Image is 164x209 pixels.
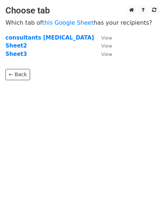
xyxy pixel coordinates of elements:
small: View [101,35,112,41]
a: this Google Sheet [42,19,94,26]
iframe: Chat Widget [128,174,164,209]
a: View [94,51,112,57]
a: consultants [MEDICAL_DATA] [5,34,94,41]
small: View [101,43,112,49]
p: Which tab of has your recipients? [5,19,159,26]
small: View [101,52,112,57]
a: View [94,34,112,41]
h3: Choose tab [5,5,159,16]
a: Sheet2 [5,42,27,49]
a: ← Back [5,69,30,80]
a: View [94,42,112,49]
a: Sheet3 [5,51,27,57]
